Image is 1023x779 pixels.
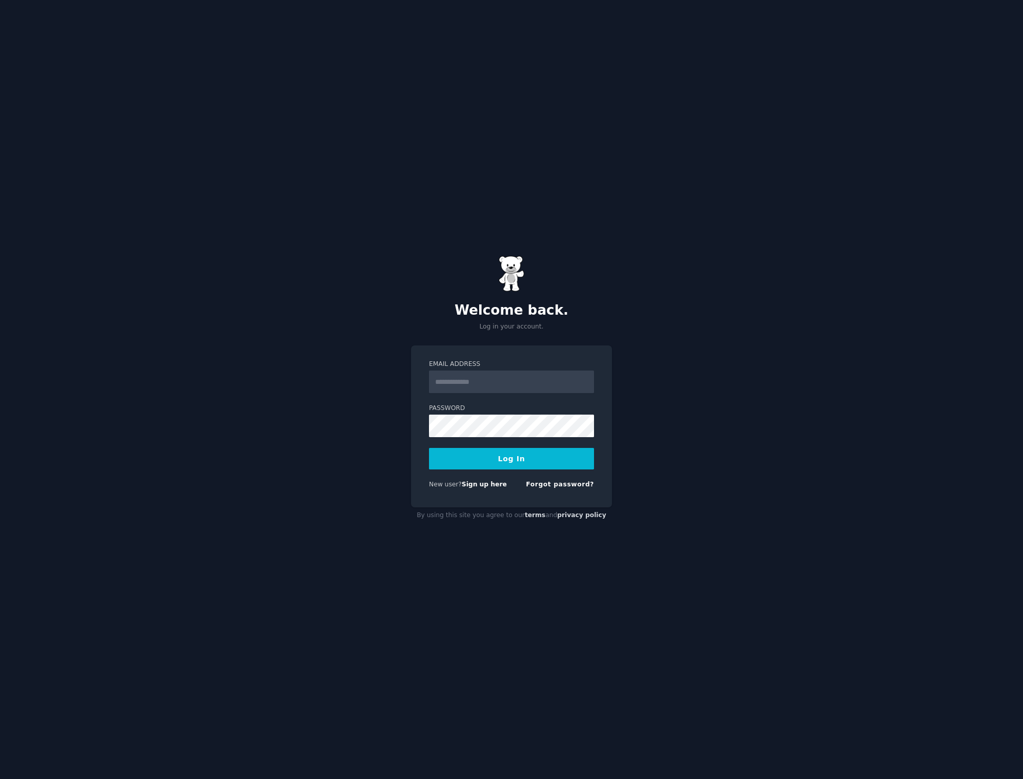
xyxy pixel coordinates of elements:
span: New user? [429,481,462,488]
img: Gummy Bear [499,256,524,292]
a: terms [525,511,545,519]
div: By using this site you agree to our and [411,507,612,524]
a: Sign up here [462,481,507,488]
label: Password [429,404,594,413]
a: Forgot password? [526,481,594,488]
h2: Welcome back. [411,302,612,319]
button: Log In [429,448,594,469]
label: Email Address [429,360,594,369]
a: privacy policy [557,511,606,519]
p: Log in your account. [411,322,612,332]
